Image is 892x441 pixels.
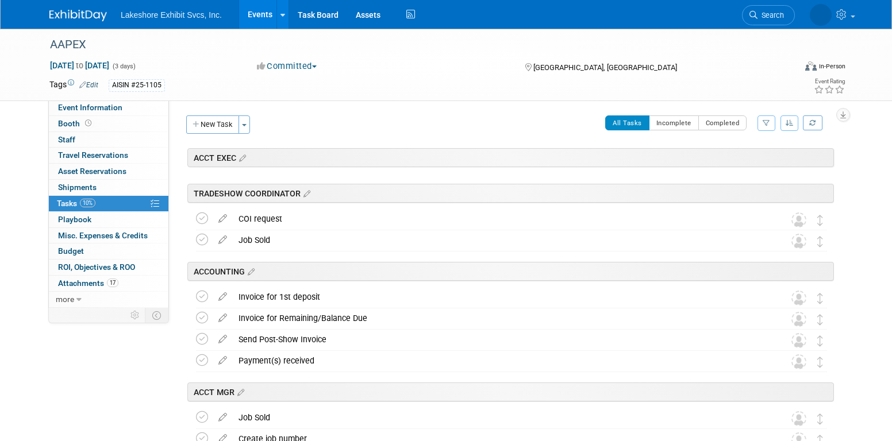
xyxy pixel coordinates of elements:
div: Invoice for 1st deposit [233,287,768,307]
img: Unassigned [791,411,806,426]
span: Attachments [58,278,118,288]
a: Budget [49,243,168,259]
i: Move task [817,215,823,226]
a: Refresh [803,115,822,130]
a: Edit sections [301,187,310,199]
div: Event Format [727,60,845,77]
span: to [74,61,85,70]
span: Playbook [58,215,91,224]
i: Move task [817,413,823,424]
span: [DATE] [DATE] [49,60,110,71]
i: Move task [817,293,823,304]
a: Staff [49,132,168,148]
img: Unassigned [791,234,806,249]
td: Tags [49,79,98,92]
div: ACCOUNTING [187,262,834,281]
a: edit [213,334,233,345]
div: COI request [233,209,768,229]
a: Attachments17 [49,276,168,291]
i: Move task [817,335,823,346]
button: Incomplete [649,115,699,130]
img: Unassigned [791,291,806,305]
span: Tasks [57,199,95,208]
span: ROI, Objectives & ROO [58,262,135,272]
i: Move task [817,236,823,247]
a: Travel Reservations [49,148,168,163]
img: Format-Inperson.png [805,61,817,71]
img: MICHELLE MOYA [810,4,832,26]
i: Move task [817,357,823,367]
div: AAPEX [46,34,778,55]
a: edit [213,214,233,224]
div: Job Sold [233,408,768,427]
img: Unassigned [791,312,806,327]
a: edit [213,313,233,323]
a: Edit sections [236,152,246,163]
a: more [49,292,168,307]
div: ACCT MGR [187,382,834,401]
a: Booth [49,116,168,131]
span: Lakeshore Exhibit Svcs, Inc. [121,10,222,20]
div: Send Post-Show Invoice [233,330,768,349]
img: Unassigned [791,354,806,369]
img: ExhibitDay [49,10,107,21]
span: Travel Reservations [58,150,128,160]
a: Edit sections [234,386,244,397]
span: Booth not reserved yet [83,119,94,127]
a: Asset Reservations [49,164,168,179]
span: 17 [107,278,118,287]
img: Unassigned [791,333,806,348]
a: edit [213,412,233,423]
a: edit [213,235,233,245]
a: edit [213,292,233,302]
div: ACCT EXEC [187,148,834,167]
td: Toggle Event Tabs [145,308,169,323]
span: Booth [58,119,94,128]
span: Event Information [58,103,122,112]
a: edit [213,355,233,366]
button: Completed [698,115,747,130]
a: Edit [79,81,98,89]
a: Search [742,5,795,25]
i: Move task [817,314,823,325]
div: Invoice for Remaining/Balance Due [233,308,768,328]
span: Budget [58,246,84,256]
div: Job Sold [233,230,768,250]
div: TRADESHOW COORDINATOR [187,184,834,203]
span: Misc. Expenses & Credits [58,231,148,240]
div: In-Person [818,62,845,71]
span: (3 days) [111,63,136,70]
span: 10% [80,199,95,207]
a: ROI, Objectives & ROO [49,260,168,275]
span: [GEOGRAPHIC_DATA], [GEOGRAPHIC_DATA] [533,63,677,72]
td: Personalize Event Tab Strip [125,308,145,323]
button: All Tasks [605,115,649,130]
a: Tasks10% [49,196,168,211]
a: Edit sections [245,265,255,277]
span: Asset Reservations [58,167,126,176]
a: Shipments [49,180,168,195]
span: Search [758,11,784,20]
a: Playbook [49,212,168,227]
div: AISIN #25-1105 [109,79,165,91]
a: Event Information [49,100,168,115]
button: New Task [186,115,239,134]
span: more [56,295,74,304]
a: Misc. Expenses & Credits [49,228,168,243]
span: Staff [58,135,75,144]
div: Payment(s) received [233,351,768,370]
span: Shipments [58,183,97,192]
div: Event Rating [814,79,845,84]
img: Unassigned [791,212,806,227]
button: Committed [253,60,321,72]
